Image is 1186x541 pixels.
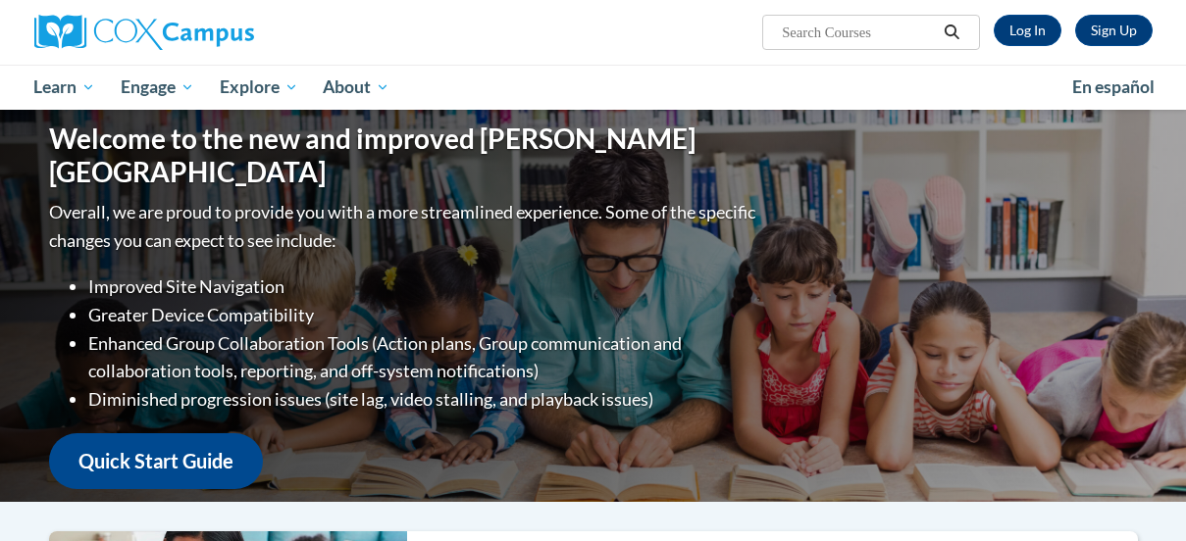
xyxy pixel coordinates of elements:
a: Learn [22,65,109,110]
span: Engage [121,75,194,99]
li: Enhanced Group Collaboration Tools (Action plans, Group communication and collaboration tools, re... [88,329,760,386]
li: Diminished progression issues (site lag, video stalling, and playback issues) [88,385,760,414]
a: Cox Campus [34,15,387,50]
img: Cox Campus [34,15,254,50]
a: Register [1075,15,1153,46]
a: Log In [994,15,1061,46]
span: About [323,75,389,99]
li: Improved Site Navigation [88,272,760,301]
span: En español [1072,76,1155,97]
a: Engage [108,65,207,110]
a: About [310,65,402,110]
p: Overall, we are proud to provide you with a more streamlined experience. Some of the specific cha... [49,198,760,255]
span: Learn [33,75,95,99]
button: Search [937,21,966,44]
a: En español [1059,67,1167,108]
input: Search Courses [780,21,937,44]
div: Main menu [20,65,1167,110]
a: Explore [207,65,311,110]
h1: Welcome to the new and improved [PERSON_NAME][GEOGRAPHIC_DATA] [49,123,760,188]
span: Explore [220,75,298,99]
li: Greater Device Compatibility [88,301,760,329]
a: Quick Start Guide [49,433,263,489]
